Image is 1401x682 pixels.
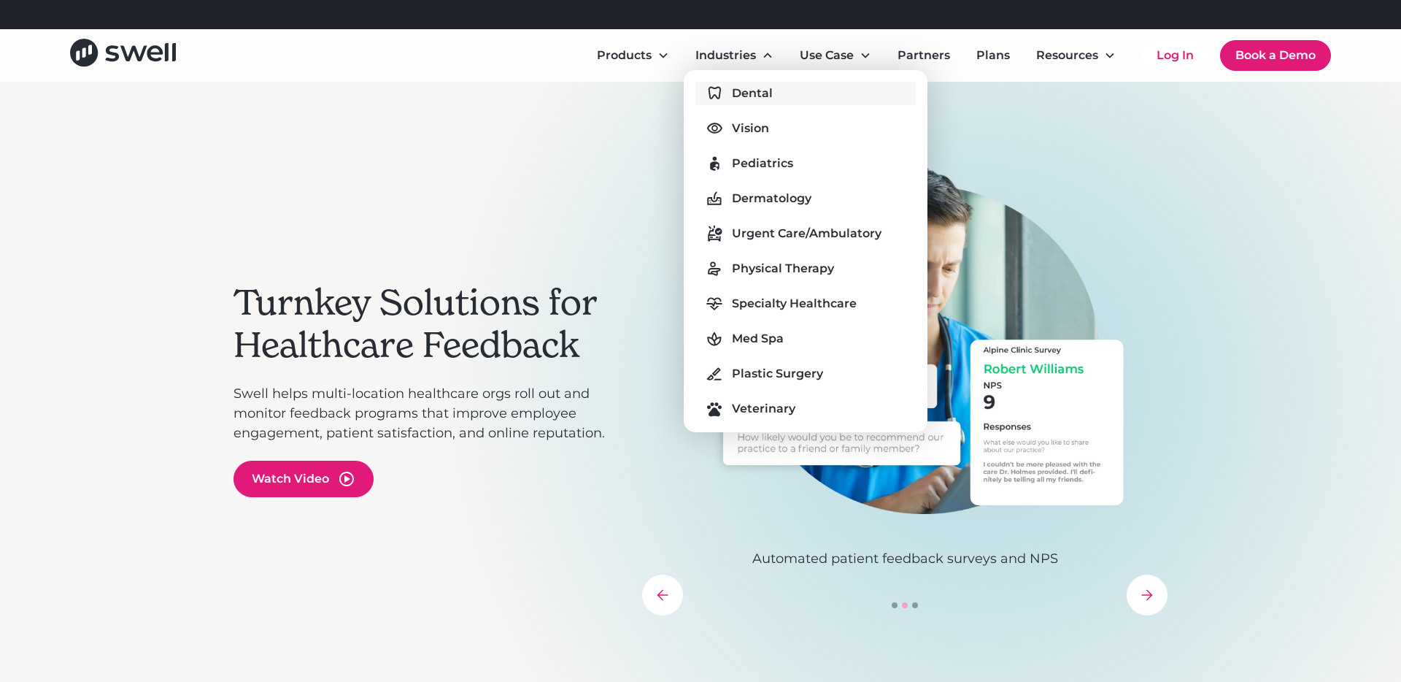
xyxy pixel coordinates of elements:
[695,152,916,175] a: Pediatrics
[1036,47,1098,64] div: Resources
[1127,575,1167,616] div: next slide
[70,39,176,72] a: home
[1220,40,1331,71] a: Book a Demo
[695,117,916,140] a: Vision
[1142,41,1208,70] a: Log In
[732,365,823,383] div: Plastic Surgery
[886,41,962,70] a: Partners
[695,222,916,245] a: Urgent Care/Ambulatory
[695,397,916,421] a: Veterinary
[684,41,785,70] div: Industries
[233,384,628,443] p: Swell helps multi-location healthcare orgs roll out and monitor feedback programs that improve em...
[695,292,916,315] a: Specialty Healthcare
[800,47,854,64] div: Use Case
[642,575,683,616] div: previous slide
[1024,41,1127,70] div: Resources
[732,190,811,207] div: Dermatology
[732,85,773,102] div: Dental
[788,41,883,70] div: Use Case
[695,327,916,350] a: Med Spa
[732,155,793,172] div: Pediatrics
[732,260,834,277] div: Physical Therapy
[684,70,927,432] nav: Industries
[695,82,916,105] a: Dental
[732,120,769,137] div: Vision
[912,602,918,608] div: Show slide 3 of 3
[252,470,329,488] div: Watch Video
[732,330,784,348] div: Med Spa
[732,225,881,242] div: Urgent Care/Ambulatory
[965,41,1022,70] a: Plans
[902,602,908,608] div: Show slide 2 of 3
[642,549,1167,569] p: Automated patient feedback surveys and NPS
[642,164,1167,616] div: carousel
[732,400,795,418] div: Veterinary
[585,41,681,70] div: Products
[732,295,857,313] div: Specialty Healthcare
[233,282,628,366] h2: Turnkey Solutions for Healthcare Feedback
[695,187,916,210] a: Dermatology
[1144,524,1401,682] iframe: Chat Widget
[695,47,756,64] div: Industries
[695,257,916,280] a: Physical Therapy
[892,602,898,608] div: Show slide 1 of 3
[233,461,374,497] a: open lightbox
[695,362,916,386] a: Plastic Surgery
[642,164,1167,569] div: 2 of 3
[597,47,652,64] div: Products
